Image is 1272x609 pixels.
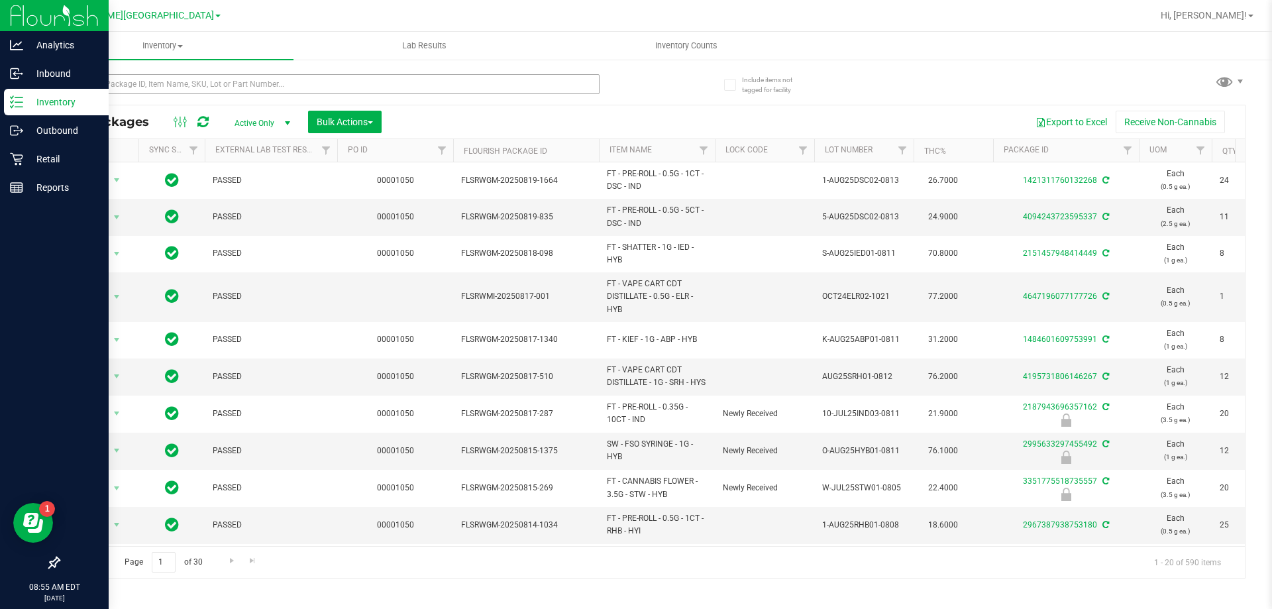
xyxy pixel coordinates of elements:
a: 3351775518735557 [1023,476,1097,486]
a: 4094243723595337 [1023,212,1097,221]
span: 70.8000 [922,244,965,263]
a: 00001050 [377,176,414,185]
a: 00001050 [377,335,414,344]
a: Filter [1190,139,1212,162]
span: Sync from Compliance System [1100,520,1109,529]
span: select [109,245,125,263]
a: UOM [1149,145,1167,154]
a: Flourish Package ID [464,146,547,156]
span: Lab Results [384,40,464,52]
a: Inventory Counts [555,32,817,60]
span: In Sync [165,478,179,497]
span: All Packages [69,115,162,129]
span: 24.9000 [922,207,965,227]
a: 00001050 [377,372,414,381]
span: PASSED [213,247,329,260]
span: select [109,367,125,386]
span: 76.1000 [922,441,965,461]
a: Go to the next page [222,552,241,570]
a: Filter [693,139,715,162]
a: Item Name [609,145,652,154]
span: Each [1147,284,1204,309]
span: 12 [1220,445,1270,457]
span: In Sync [165,244,179,262]
p: (1 g ea.) [1147,376,1204,389]
span: S-AUG25IED01-0811 [822,247,906,260]
a: Filter [892,139,914,162]
span: PASSED [213,408,329,420]
div: Newly Received [991,488,1141,501]
a: Lot Number [825,145,873,154]
span: select [109,171,125,190]
span: 20 [1220,482,1270,494]
p: Outbound [23,123,103,138]
span: 77.2000 [922,287,965,306]
span: PASSED [213,211,329,223]
span: Bulk Actions [317,117,373,127]
span: K-AUG25ABP01-0811 [822,333,906,346]
inline-svg: Outbound [10,124,23,137]
span: FLSRWMI-20250817-001 [461,290,591,303]
span: 1-AUG25DSC02-0813 [822,174,906,187]
span: FLSRWGM-20250819-1664 [461,174,591,187]
a: Filter [183,139,205,162]
span: FT - KIEF - 1G - ABP - HYB [607,333,707,346]
span: Include items not tagged for facility [742,75,808,95]
iframe: Resource center unread badge [39,501,55,517]
p: Analytics [23,37,103,53]
span: PASSED [213,333,329,346]
span: 8 [1220,333,1270,346]
p: [DATE] [6,593,103,603]
span: Each [1147,204,1204,229]
input: Search Package ID, Item Name, SKU, Lot or Part Number... [58,74,600,94]
span: FT - VAPE CART CDT DISTILLATE - 1G - SRH - HYS [607,364,707,389]
a: Filter [431,139,453,162]
input: 1 [152,552,176,573]
span: Inventory Counts [637,40,735,52]
span: [PERSON_NAME][GEOGRAPHIC_DATA] [50,10,214,21]
p: Reports [23,180,103,195]
p: Inbound [23,66,103,82]
a: Filter [1117,139,1139,162]
inline-svg: Inventory [10,95,23,109]
span: PASSED [213,290,329,303]
span: 10-JUL25IND03-0811 [822,408,906,420]
iframe: Resource center [13,503,53,543]
a: 00001050 [377,212,414,221]
span: FT - PRE-ROLL - 0.5G - 1CT - DSC - IND [607,168,707,193]
span: 8 [1220,247,1270,260]
span: In Sync [165,516,179,534]
inline-svg: Inbound [10,67,23,80]
span: In Sync [165,171,179,190]
span: Page of 30 [113,552,213,573]
inline-svg: Retail [10,152,23,166]
p: (3.5 g ea.) [1147,414,1204,426]
button: Bulk Actions [308,111,382,133]
p: (2.5 g ea.) [1147,217,1204,230]
p: 08:55 AM EDT [6,581,103,593]
p: (0.5 g ea.) [1147,297,1204,309]
span: select [109,441,125,460]
span: O-AUG25HYB01-0811 [822,445,906,457]
span: select [109,404,125,423]
span: 20 [1220,408,1270,420]
a: 2187943696357162 [1023,402,1097,412]
a: 2995633297455492 [1023,439,1097,449]
span: Sync from Compliance System [1100,335,1109,344]
span: PASSED [213,370,329,383]
span: select [109,331,125,349]
span: select [109,516,125,534]
span: Sync from Compliance System [1100,292,1109,301]
span: Each [1147,168,1204,193]
p: (1 g ea.) [1147,340,1204,353]
span: FT - PRE-ROLL - 0.5G - 1CT - RHB - HYI [607,512,707,537]
span: Each [1147,475,1204,500]
p: Retail [23,151,103,167]
span: FLSRWGM-20250817-287 [461,408,591,420]
span: Sync from Compliance System [1100,402,1109,412]
span: 18.6000 [922,516,965,535]
span: Sync from Compliance System [1100,476,1109,486]
span: OCT24ELR02-1021 [822,290,906,303]
a: 00001050 [377,446,414,455]
span: In Sync [165,404,179,423]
